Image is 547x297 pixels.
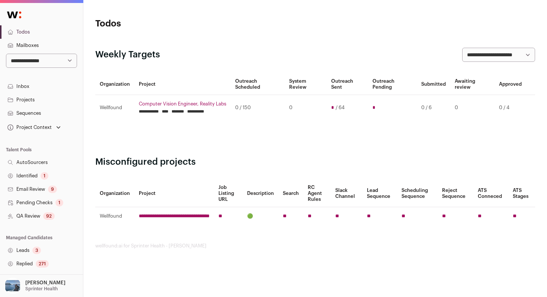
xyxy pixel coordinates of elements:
[43,212,55,220] div: 92
[450,74,495,95] th: Awaiting review
[243,180,278,207] th: Description
[36,260,49,268] div: 271
[41,172,48,180] div: 1
[95,18,242,30] h1: Todos
[285,74,327,95] th: System Review
[4,278,21,294] img: 17109629-medium_jpg
[397,180,438,207] th: Scheduling Sequence
[95,243,535,249] footer: wellfound:ai for Sprinter Health - [PERSON_NAME]
[95,74,134,95] th: Organization
[139,101,226,107] a: Computer Vision Engineer, Reality Labs
[495,74,526,95] th: Approved
[438,180,473,207] th: Reject Sequence
[134,74,231,95] th: Project
[95,95,134,121] td: Wellfound
[303,180,331,207] th: RC Agent Rules
[278,180,303,207] th: Search
[450,95,495,121] td: 0
[25,280,65,286] p: [PERSON_NAME]
[243,207,278,225] td: 🟢
[48,186,57,193] div: 9
[327,74,368,95] th: Outreach Sent
[3,278,67,294] button: Open dropdown
[231,95,285,121] td: 0 / 150
[231,74,285,95] th: Outreach Scheduled
[55,199,63,206] div: 1
[95,156,535,168] h2: Misconfigured projects
[362,180,397,207] th: Lead Sequence
[285,95,327,121] td: 0
[95,180,134,207] th: Organization
[32,247,41,254] div: 3
[336,105,345,111] span: / 64
[95,49,160,61] h2: Weekly Targets
[214,180,243,207] th: Job Listing URL
[6,124,52,130] div: Project Context
[6,122,62,133] button: Open dropdown
[473,180,509,207] th: ATS Conneced
[331,180,362,207] th: Slack Channel
[134,180,214,207] th: Project
[368,74,417,95] th: Outreach Pending
[508,180,535,207] th: ATS Stages
[417,74,450,95] th: Submitted
[95,207,134,225] td: Wellfound
[495,95,526,121] td: 0 / 4
[25,286,58,292] p: Sprinter Health
[3,7,25,22] img: Wellfound
[417,95,450,121] td: 0 / 6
